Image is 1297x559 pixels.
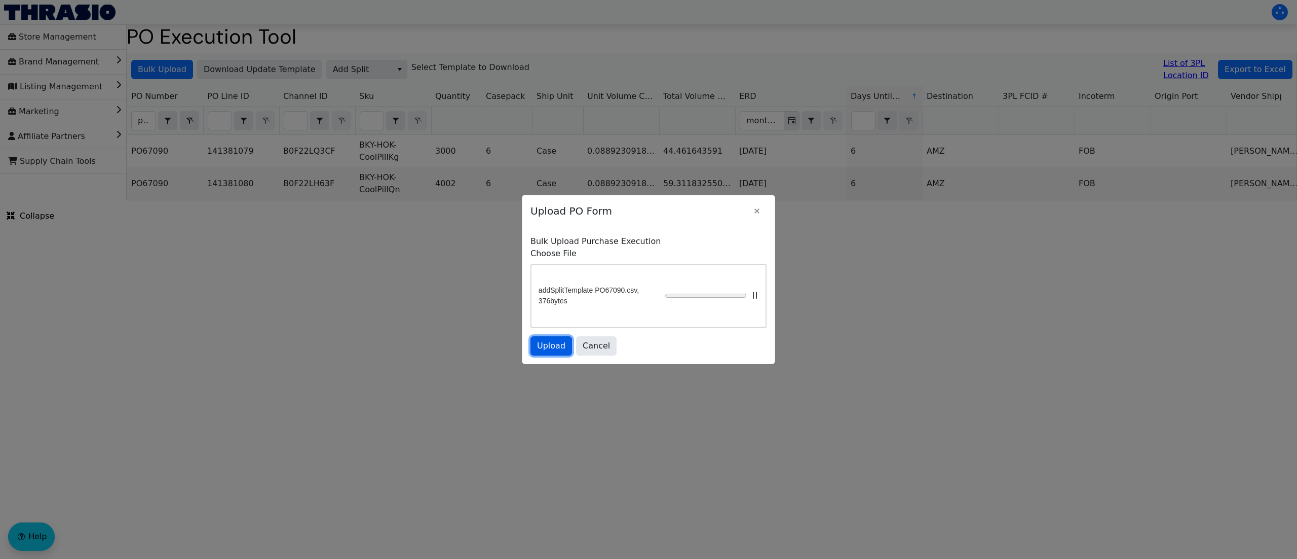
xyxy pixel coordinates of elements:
label: Choose File [530,248,767,260]
button: Close [747,201,767,221]
span: Upload PO Form [530,198,747,224]
span: Cancel [583,340,610,352]
button: Upload [530,336,572,356]
span: Upload [537,340,565,352]
span: addSplitTemplate PO67090.csv, 376bytes [539,285,665,306]
p: Bulk Upload Purchase Execution [530,235,767,248]
button: Cancel [576,336,617,356]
